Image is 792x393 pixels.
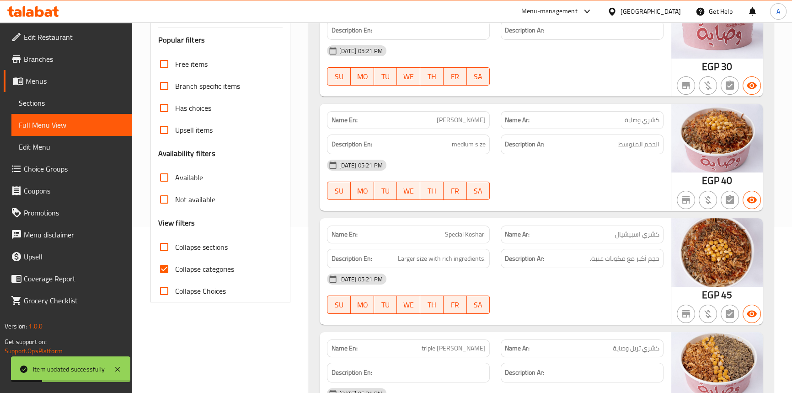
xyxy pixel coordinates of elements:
[158,218,195,228] h3: View filters
[33,364,105,374] div: Item updated successfully
[331,298,347,312] span: SU
[354,184,370,198] span: MO
[4,158,132,180] a: Choice Groups
[721,191,739,209] button: Not has choices
[4,70,132,92] a: Menus
[378,298,394,312] span: TU
[721,286,732,304] span: 45
[24,54,125,65] span: Branches
[447,70,463,83] span: FR
[327,182,351,200] button: SU
[331,184,347,198] span: SU
[331,70,347,83] span: SU
[19,119,125,130] span: Full Menu View
[398,253,486,264] span: Larger size with rich ingredients.
[397,67,420,86] button: WE
[424,184,440,198] span: TH
[175,194,215,205] span: Not available
[422,344,486,353] span: triple [PERSON_NAME]
[331,25,372,36] strong: Description En:
[331,115,357,125] strong: Name En:
[335,275,386,284] span: [DATE] 05:21 PM
[467,182,490,200] button: SA
[743,305,761,323] button: Available
[721,172,732,189] span: 40
[743,76,761,95] button: Available
[420,182,444,200] button: TH
[4,48,132,70] a: Branches
[331,139,372,150] strong: Description En:
[4,26,132,48] a: Edit Restaurant
[24,163,125,174] span: Choice Groups
[447,298,463,312] span: FR
[702,58,719,75] span: EGP
[24,185,125,196] span: Coupons
[327,296,351,314] button: SU
[378,184,394,198] span: TU
[702,172,719,189] span: EGP
[467,67,490,86] button: SA
[505,230,530,239] strong: Name Ar:
[24,229,125,240] span: Menu disclaimer
[505,115,530,125] strong: Name Ar:
[24,32,125,43] span: Edit Restaurant
[505,367,544,378] strong: Description Ar:
[327,67,351,86] button: SU
[625,115,659,125] span: كشري وصاية
[521,6,578,17] div: Menu-management
[776,6,780,16] span: A
[401,70,417,83] span: WE
[505,344,530,353] strong: Name Ar:
[452,139,486,150] span: medium size
[397,182,420,200] button: WE
[26,75,125,86] span: Menus
[444,296,467,314] button: FR
[677,76,695,95] button: Not branch specific item
[444,67,467,86] button: FR
[420,67,444,86] button: TH
[471,184,487,198] span: SA
[175,81,240,92] span: Branch specific items
[445,230,486,239] span: Special Koshari
[378,70,394,83] span: TU
[19,97,125,108] span: Sections
[4,268,132,290] a: Coverage Report
[175,172,203,183] span: Available
[721,58,732,75] span: 30
[24,273,125,284] span: Coverage Report
[677,191,695,209] button: Not branch specific item
[505,139,544,150] strong: Description Ar:
[11,136,132,158] a: Edit Menu
[175,242,228,253] span: Collapse sections
[4,224,132,246] a: Menu disclaimer
[331,367,372,378] strong: Description En:
[175,285,226,296] span: Collapse Choices
[374,182,397,200] button: TU
[335,161,386,170] span: [DATE] 05:21 PM
[158,148,215,159] h3: Availability filters
[331,344,357,353] strong: Name En:
[590,253,659,264] span: حجم أكبر مع مكونات غنية.
[175,124,213,135] span: Upsell items
[618,139,659,150] span: الحجم المتوسط
[671,218,763,287] img: %D9%83%D8%B4%D8%B1%D9%8A_%D9%88%D8%B5%D8%A7%D9%8A%D9%87_%D8%A7%D8%B3%D8%A8%D9%8A%D8%B4%D9%8A%D8%A...
[505,253,544,264] strong: Description Ar:
[24,207,125,218] span: Promotions
[743,191,761,209] button: Available
[19,141,125,152] span: Edit Menu
[351,296,374,314] button: MO
[4,246,132,268] a: Upsell
[24,295,125,306] span: Grocery Checklist
[158,35,283,45] h3: Popular filters
[4,180,132,202] a: Coupons
[354,298,370,312] span: MO
[11,92,132,114] a: Sections
[175,59,208,70] span: Free items
[471,70,487,83] span: SA
[699,305,717,323] button: Purchased item
[671,104,763,172] img: %D9%83%D8%B4%D8%B1%D9%8A_%D9%88%D8%B5%D8%A7%D9%8A%D9%87__%D9%88%D8%B5%D8%A7%D9%8A%D9%876389476601...
[175,264,234,275] span: Collapse categories
[721,76,739,95] button: Not has choices
[397,296,420,314] button: WE
[351,182,374,200] button: MO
